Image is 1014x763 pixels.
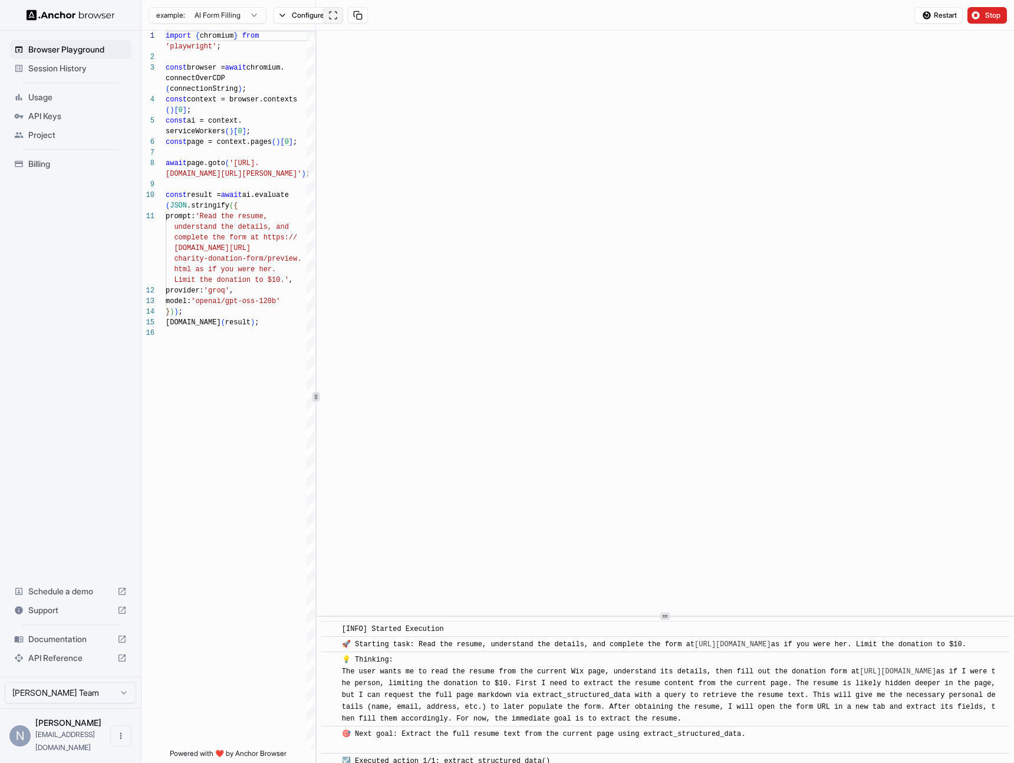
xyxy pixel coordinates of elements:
span: ) [276,138,280,146]
div: 2 [141,52,154,63]
span: '[URL]. [229,159,259,167]
span: JSON [170,202,187,210]
span: serviceWorkers [166,127,225,136]
span: model: [166,297,191,305]
span: } [233,32,238,40]
div: 9 [141,179,154,190]
span: connectOverCDP [166,74,225,83]
span: Documentation [28,633,113,645]
div: 5 [141,116,154,126]
div: N [9,725,31,746]
span: ( [166,106,170,114]
span: , [229,287,233,295]
span: API Reference [28,652,113,664]
img: Anchor Logo [27,9,115,21]
a: [URL][DOMAIN_NAME] [860,667,936,676]
span: const [166,96,187,104]
div: 1 [141,31,154,41]
span: ( [221,318,225,327]
span: const [166,117,187,125]
span: ​ [327,728,333,740]
span: ( [225,127,229,136]
span: charity-donation-form/preview. [174,255,301,263]
div: 11 [141,211,154,222]
div: 16 [141,328,154,338]
span: 'playwright' [166,42,216,51]
div: 4 [141,94,154,105]
span: ; [255,318,259,327]
span: ) [251,318,255,327]
span: import [166,32,191,40]
span: 'Read the resume, [195,212,267,221]
span: ai = context. [187,117,242,125]
div: 14 [141,307,154,317]
span: 'groq' [204,287,229,295]
span: [DOMAIN_NAME][URL] [174,244,251,252]
span: [ [174,106,178,114]
span: ; [187,106,191,114]
span: [DOMAIN_NAME][URL][PERSON_NAME]' [166,170,301,178]
span: prompt: [166,212,195,221]
div: Project [9,126,131,144]
span: const [166,64,187,72]
span: ; [293,138,297,146]
span: ( [272,138,276,146]
div: Usage [9,88,131,107]
span: [DOMAIN_NAME] [166,318,221,327]
span: page.goto [187,159,225,167]
span: 'openai/gpt-oss-120b' [191,297,280,305]
span: Powered with ❤️ by Anchor Browser [170,749,287,763]
span: ( [166,202,170,210]
span: await [221,191,242,199]
span: ; [216,42,220,51]
span: browser = [187,64,225,72]
span: ) [170,308,174,316]
span: 0 [179,106,183,114]
span: ] [183,106,187,114]
div: 3 [141,63,154,73]
span: ; [306,170,310,178]
span: ; [246,127,251,136]
button: Open in full screen [323,7,343,24]
span: provider: [166,287,204,295]
span: ) [174,308,178,316]
span: complete the form at https:// [174,233,297,242]
span: Project [28,129,127,141]
span: naor@hymdle.com [35,730,95,752]
span: Naor Talmor [35,718,101,728]
span: ; [242,85,246,93]
span: result [225,318,251,327]
span: ] [289,138,293,146]
span: { [195,32,199,40]
span: ) [301,170,305,178]
span: ] [242,127,246,136]
div: Schedule a demo [9,582,131,601]
div: 10 [141,190,154,200]
span: await [225,64,246,72]
span: ​ [327,623,333,635]
span: Session History [28,63,127,74]
span: ​ [327,654,333,666]
span: , [289,276,293,284]
span: ) [170,106,174,114]
div: Browser Playground [9,40,131,59]
div: 7 [141,147,154,158]
div: Session History [9,59,131,78]
span: Limit the donation to $10.' [174,276,288,284]
span: 🚀 Starting task: Read the resume, understand the details, and complete the form at as if you were... [342,640,966,649]
span: ( [166,85,170,93]
span: [INFO] Started Execution [342,625,444,633]
span: result = [187,191,221,199]
span: Stop [985,11,1002,20]
span: ( [225,159,229,167]
span: example: [156,11,185,20]
button: Configure [274,7,331,24]
span: Support [28,604,113,616]
span: 0 [285,138,289,146]
div: 13 [141,296,154,307]
span: ) [229,127,233,136]
span: ) [238,85,242,93]
button: Stop [967,7,1007,24]
span: 0 [238,127,242,136]
span: Restart [934,11,957,20]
